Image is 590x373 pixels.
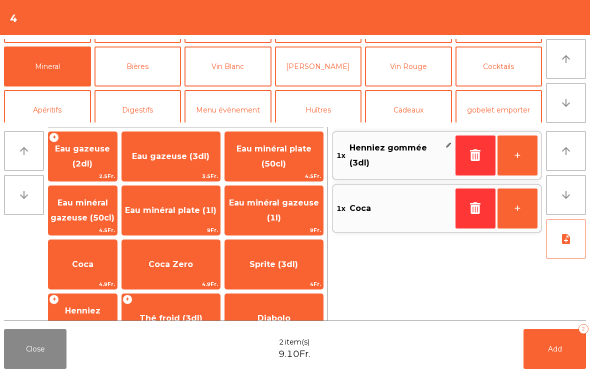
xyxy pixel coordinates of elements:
[546,175,586,215] button: arrow_downward
[546,39,586,79] button: arrow_upward
[336,201,345,216] span: 1x
[122,225,220,235] span: 9Fr.
[275,90,362,130] button: Huîtres
[4,46,91,86] button: Mineral
[48,171,117,181] span: 2.5Fr.
[50,198,114,222] span: Eau minéral gazeuse (50cl)
[10,11,17,26] h4: 4
[365,90,452,130] button: Cadeaux
[55,144,110,168] span: Eau gazeuse (2dl)
[184,46,271,86] button: Vin Blanc
[225,279,323,289] span: 4Fr.
[125,205,216,215] span: Eau minéral plate (1l)
[122,294,132,304] span: +
[560,233,572,245] i: note_add
[275,46,362,86] button: [PERSON_NAME]
[236,144,311,168] span: Eau minéral plate (50cl)
[560,145,572,157] i: arrow_upward
[122,171,220,181] span: 3.5Fr.
[94,90,181,130] button: Digestifs
[365,46,452,86] button: Vin Rouge
[349,140,441,171] span: Henniez gommée (3dl)
[548,344,562,353] span: Add
[18,145,30,157] i: arrow_upward
[139,313,202,323] span: Thé froid (3dl)
[560,97,572,109] i: arrow_downward
[49,294,59,304] span: +
[560,189,572,201] i: arrow_downward
[257,313,290,323] span: Diabolo
[229,198,319,222] span: Eau minéral gazeuse (1l)
[4,90,91,130] button: Apéritifs
[455,46,542,86] button: Cocktails
[497,188,537,228] button: +
[546,219,586,259] button: note_add
[278,347,310,361] span: 9.10Fr.
[285,337,309,347] span: item(s)
[497,135,537,175] button: +
[455,90,542,130] button: gobelet emporter
[4,175,44,215] button: arrow_downward
[94,46,181,86] button: Bières
[578,324,588,334] div: 2
[72,259,93,269] span: Coca
[4,131,44,171] button: arrow_upward
[48,225,117,235] span: 4.5Fr.
[349,201,371,216] span: Coca
[225,171,323,181] span: 4.5Fr.
[18,189,30,201] i: arrow_downward
[249,259,298,269] span: Sprite (3dl)
[48,279,117,289] span: 4.9Fr.
[51,306,113,330] span: Henniez gommée (3dl)
[523,329,586,369] button: Add2
[122,279,220,289] span: 4.9Fr.
[546,131,586,171] button: arrow_upward
[546,83,586,123] button: arrow_downward
[49,132,59,142] span: +
[560,53,572,65] i: arrow_upward
[4,329,66,369] button: Close
[148,259,193,269] span: Coca Zero
[336,140,345,171] span: 1x
[132,151,209,161] span: Eau gazeuse (3dl)
[225,225,323,235] span: 9Fr.
[184,90,271,130] button: Menu évènement
[279,337,284,347] span: 2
